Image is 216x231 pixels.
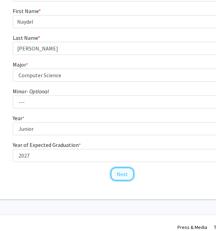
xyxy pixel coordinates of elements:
[13,60,28,69] label: Major
[177,224,207,230] a: Press & Media
[13,34,38,41] span: Last Name
[13,87,49,95] label: Minor
[111,168,134,181] button: Next
[5,200,29,226] iframe: Chat
[13,8,39,14] span: First Name
[26,88,49,95] i: - Optional
[13,114,24,122] label: Year
[13,141,81,149] label: Year of Expected Graduation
